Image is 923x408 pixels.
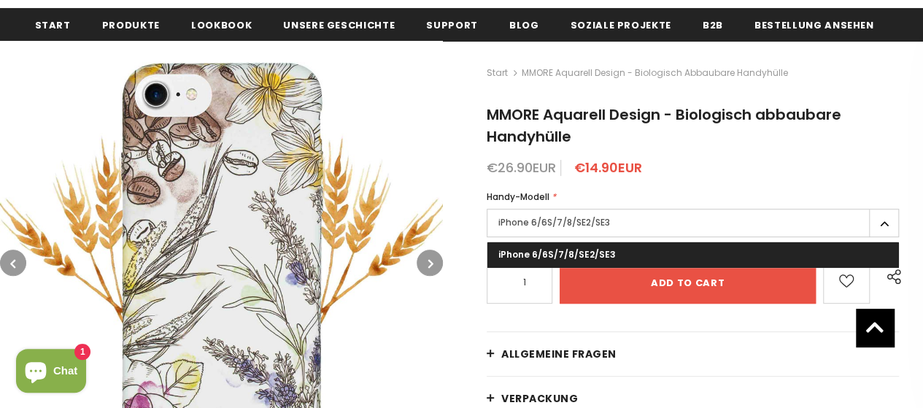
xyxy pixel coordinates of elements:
[12,349,90,396] inbox-online-store-chat: Shopify online store chat
[487,190,549,203] span: Handy-Modell
[426,8,478,41] a: Support
[35,18,71,32] span: Start
[560,260,816,304] input: Add to cart
[487,332,899,376] a: Allgemeine Fragen
[426,18,478,32] span: Support
[498,248,616,261] span: iPhone 6/6S/7/8/SE2/SE3
[487,104,841,147] span: MMORE Aquarell Design - Biologisch abbaubare Handyhülle
[509,18,539,32] span: Blog
[522,64,788,82] span: MMORE Aquarell Design - Biologisch abbaubare Handyhülle
[191,18,252,32] span: Lookbook
[501,391,578,406] span: VERPACKUNG
[703,8,723,41] a: B2B
[102,8,160,41] a: Produkte
[283,8,395,41] a: Unsere Geschichte
[283,18,395,32] span: Unsere Geschichte
[35,8,71,41] a: Start
[509,8,539,41] a: Blog
[703,18,723,32] span: B2B
[501,347,617,361] span: Allgemeine Fragen
[191,8,252,41] a: Lookbook
[487,64,508,82] a: Start
[570,18,671,32] span: Soziale Projekte
[487,158,556,177] span: €26.90EUR
[754,8,874,41] a: Bestellung ansehen
[754,18,874,32] span: Bestellung ansehen
[570,8,671,41] a: Soziale Projekte
[574,158,642,177] span: €14.90EUR
[487,209,899,237] label: iPhone 6/6S/7/8/SE2/SE3
[102,18,160,32] span: Produkte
